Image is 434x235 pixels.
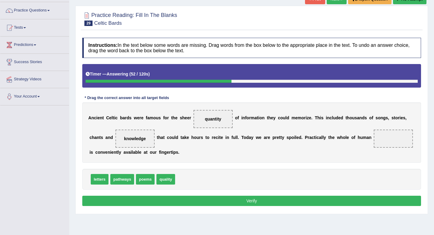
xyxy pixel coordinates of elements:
b: i [326,115,327,120]
b: a [161,135,163,140]
b: i [400,115,401,120]
b: a [309,135,312,140]
b: f [245,115,247,120]
b: t [280,135,282,140]
b: o [244,135,246,140]
b: i [225,135,227,140]
b: e [187,135,189,140]
b: i [258,115,259,120]
b: a [133,150,135,155]
b: b [120,115,123,120]
span: Drop target [193,110,233,128]
b: a [128,150,131,155]
h5: Timer — [86,72,150,76]
b: c [95,150,98,155]
b: n [327,115,330,120]
button: Verify [82,196,421,206]
span: Drop target [374,130,413,148]
b: s [386,115,388,120]
b: l [295,135,297,140]
b: r [308,135,309,140]
small: Celtic Bards [94,20,122,26]
span: quality [156,174,175,185]
b: n [162,150,164,155]
b: o [153,115,156,120]
b: k [184,135,187,140]
b: e [175,115,178,120]
span: pathways [110,174,134,185]
b: r [190,115,191,120]
b: a [254,115,257,120]
b: a [124,150,126,155]
b: r [266,135,268,140]
b: e [185,115,187,120]
b: t [99,135,101,140]
b: t [116,150,118,155]
b: r [155,150,156,155]
a: Practice Questions [0,2,69,17]
b: e [295,115,298,120]
b: s [364,115,367,120]
b: r [199,135,201,140]
b: i [294,135,295,140]
b: l [237,135,238,140]
b: l [285,115,287,120]
b: d [176,135,178,140]
b: u [156,115,159,120]
b: e [109,115,112,120]
b: o [291,135,294,140]
b: t [206,135,207,140]
b: . [178,150,179,155]
b: f [159,150,160,155]
b: s [129,115,132,120]
b: r [140,115,141,120]
b: a [94,135,97,140]
b: f [372,115,373,120]
b: c [329,115,332,120]
b: t [394,115,395,120]
b: u [283,115,286,120]
span: 29 [84,21,93,26]
b: p [289,135,292,140]
b: l [118,150,119,155]
b: o [280,115,283,120]
b: t [328,135,330,140]
b: d [287,115,289,120]
b: w [337,135,340,140]
b: Instructions: [88,43,118,48]
b: w [134,115,137,120]
b: t [146,150,148,155]
b: a [366,135,369,140]
b: o [259,115,262,120]
b: Answering [107,72,128,76]
b: r [398,115,399,120]
b: s [287,135,289,140]
b: n [262,115,265,120]
b: s [91,150,93,155]
b: t [113,115,114,120]
b: e [259,135,262,140]
b: t [345,115,347,120]
b: d [362,115,365,120]
b: f [354,135,355,140]
b: o [301,115,304,120]
b: e [141,115,143,120]
h2: Practice Reading: Fill In The Blanks [82,11,177,26]
b: o [165,115,167,120]
b: v [126,150,128,155]
b: c [316,135,319,140]
b: l [112,115,113,120]
b: l [345,135,347,140]
b: s [355,115,357,120]
a: Predictions [0,37,69,52]
a: Success Stories [0,54,69,69]
b: m [298,115,301,120]
b: a [144,150,146,155]
b: e [332,135,335,140]
b: p [272,135,275,140]
b: r [125,115,127,120]
h4: In the text below some words are missing. Drag words from the box below to the appropriate place ... [82,38,421,58]
b: e [277,135,279,140]
b: c [278,115,280,120]
b: i [114,115,115,120]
